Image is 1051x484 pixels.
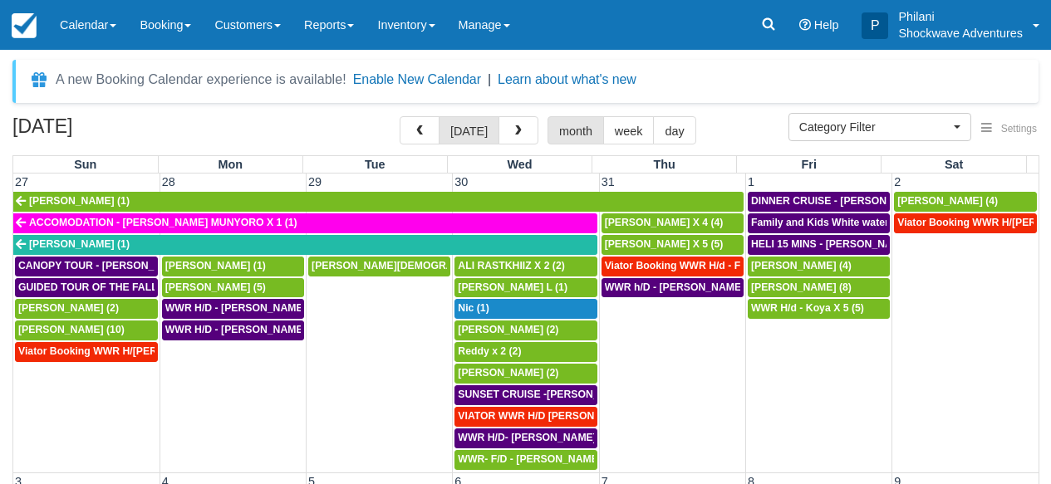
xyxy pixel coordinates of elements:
[454,364,597,384] a: [PERSON_NAME] (2)
[600,175,616,188] span: 31
[162,257,304,276] a: [PERSON_NAME] (1)
[454,257,597,276] a: ALI RASTKHIIZ X 2 (2)
[453,175,469,188] span: 30
[605,217,724,228] span: [PERSON_NAME] X 4 (4)
[13,192,744,212] a: [PERSON_NAME] (1)
[548,116,604,144] button: month
[458,389,662,400] span: SUNSET CRUISE -[PERSON_NAME] X2 (2)
[603,116,655,144] button: week
[971,117,1047,141] button: Settings
[18,345,430,357] span: Viator Booking WWR H/[PERSON_NAME] [PERSON_NAME][GEOGRAPHIC_DATA] (1)
[353,71,481,88] button: Enable New Calendar
[12,13,37,38] img: checkfront-main-nav-mini-logo.png
[165,281,266,293] span: [PERSON_NAME] (5)
[15,299,158,319] a: [PERSON_NAME] (2)
[165,302,337,314] span: WWR H/D - [PERSON_NAME] X1 (1)
[751,302,864,314] span: WWR H/d - Koya X 5 (5)
[653,158,675,171] span: Thu
[751,260,852,271] span: [PERSON_NAME] (4)
[18,260,218,271] span: CANOPY TOUR - [PERSON_NAME] X5 (5)
[29,238,130,250] span: [PERSON_NAME] (1)
[74,158,96,171] span: Sun
[56,70,346,90] div: A new Booking Calendar experience is available!
[602,213,744,233] a: [PERSON_NAME] X 4 (4)
[748,257,890,276] a: [PERSON_NAME] (4)
[799,119,950,135] span: Category Filter
[13,235,597,255] a: [PERSON_NAME] (1)
[13,213,597,233] a: ACCOMODATION - [PERSON_NAME] MUNYORO X 1 (1)
[15,342,158,362] a: Viator Booking WWR H/[PERSON_NAME] [PERSON_NAME][GEOGRAPHIC_DATA] (1)
[458,281,567,293] span: [PERSON_NAME] L (1)
[605,238,724,250] span: [PERSON_NAME] X 5 (5)
[748,192,890,212] a: DINNER CRUISE - [PERSON_NAME] X4 (4)
[488,72,491,86] span: |
[458,345,521,357] span: Reddy x 2 (2)
[162,278,304,298] a: [PERSON_NAME] (5)
[507,158,532,171] span: Wed
[454,450,597,470] a: WWR- F/D - [PERSON_NAME] X1 (1)
[454,299,597,319] a: Nic (1)
[602,278,744,298] a: WWR h/D - [PERSON_NAME] X2 (2)
[898,25,1023,42] p: Shockwave Adventures
[18,324,125,335] span: [PERSON_NAME] (10)
[15,320,158,340] a: [PERSON_NAME] (10)
[307,175,323,188] span: 29
[894,192,1037,212] a: [PERSON_NAME] (4)
[945,158,963,171] span: Sat
[13,175,30,188] span: 27
[602,235,744,255] a: [PERSON_NAME] X 5 (5)
[15,278,158,298] a: GUIDED TOUR OF THE FALLS - [PERSON_NAME] X 5 (5)
[15,257,158,276] a: CANOPY TOUR - [PERSON_NAME] X5 (5)
[454,407,597,427] a: VIATOR WWR H/D [PERSON_NAME] 4 (4)
[653,116,695,144] button: day
[788,113,971,141] button: Category Filter
[605,281,775,293] span: WWR h/D - [PERSON_NAME] X2 (2)
[218,158,243,171] span: Mon
[439,116,499,144] button: [DATE]
[458,260,564,271] span: ALI RASTKHIIZ X 2 (2)
[751,195,956,207] span: DINNER CRUISE - [PERSON_NAME] X4 (4)
[1001,123,1037,134] span: Settings
[312,260,528,271] span: [PERSON_NAME][DEMOGRAPHIC_DATA] (6)
[458,410,656,422] span: VIATOR WWR H/D [PERSON_NAME] 4 (4)
[454,385,597,405] a: SUNSET CRUISE -[PERSON_NAME] X2 (2)
[605,260,829,271] span: Viator Booking WWR H/d - Froger Julien X1 (1)
[162,299,304,319] a: WWR H/D - [PERSON_NAME] X1 (1)
[365,158,386,171] span: Tue
[862,12,888,39] div: P
[454,428,597,448] a: WWR H/D- [PERSON_NAME] X2 (2)
[814,18,839,32] span: Help
[751,238,941,250] span: HELI 15 MINS - [PERSON_NAME] X4 (4)
[458,324,558,335] span: [PERSON_NAME] (2)
[802,158,817,171] span: Fri
[29,217,297,228] span: ACCOMODATION - [PERSON_NAME] MUNYORO X 1 (1)
[458,432,626,443] span: WWR H/D- [PERSON_NAME] X2 (2)
[458,302,489,314] span: Nic (1)
[898,8,1023,25] p: Philani
[160,175,177,188] span: 28
[897,195,998,207] span: [PERSON_NAME] (4)
[799,19,811,31] i: Help
[498,72,636,86] a: Learn about what's new
[458,453,631,465] span: WWR- F/D - [PERSON_NAME] X1 (1)
[458,367,558,379] span: [PERSON_NAME] (2)
[12,116,223,147] h2: [DATE]
[454,342,597,362] a: Reddy x 2 (2)
[454,320,597,340] a: [PERSON_NAME] (2)
[18,302,119,314] span: [PERSON_NAME] (2)
[894,213,1037,233] a: Viator Booking WWR H/[PERSON_NAME] 4 (4)
[748,213,890,233] a: Family and Kids White water Rafting - [PERSON_NAME] X4 (4)
[18,281,292,293] span: GUIDED TOUR OF THE FALLS - [PERSON_NAME] X 5 (5)
[308,257,450,276] a: [PERSON_NAME][DEMOGRAPHIC_DATA] (6)
[29,195,130,207] span: [PERSON_NAME] (1)
[454,278,597,298] a: [PERSON_NAME] L (1)
[751,281,852,293] span: [PERSON_NAME] (8)
[746,175,756,188] span: 1
[748,299,890,319] a: WWR H/d - Koya X 5 (5)
[162,320,304,340] a: WWR H/D - [PERSON_NAME] X5 (5)
[165,324,337,335] span: WWR H/D - [PERSON_NAME] X5 (5)
[602,257,744,276] a: Viator Booking WWR H/d - Froger Julien X1 (1)
[892,175,902,188] span: 2
[165,260,266,271] span: [PERSON_NAME] (1)
[748,278,890,298] a: [PERSON_NAME] (8)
